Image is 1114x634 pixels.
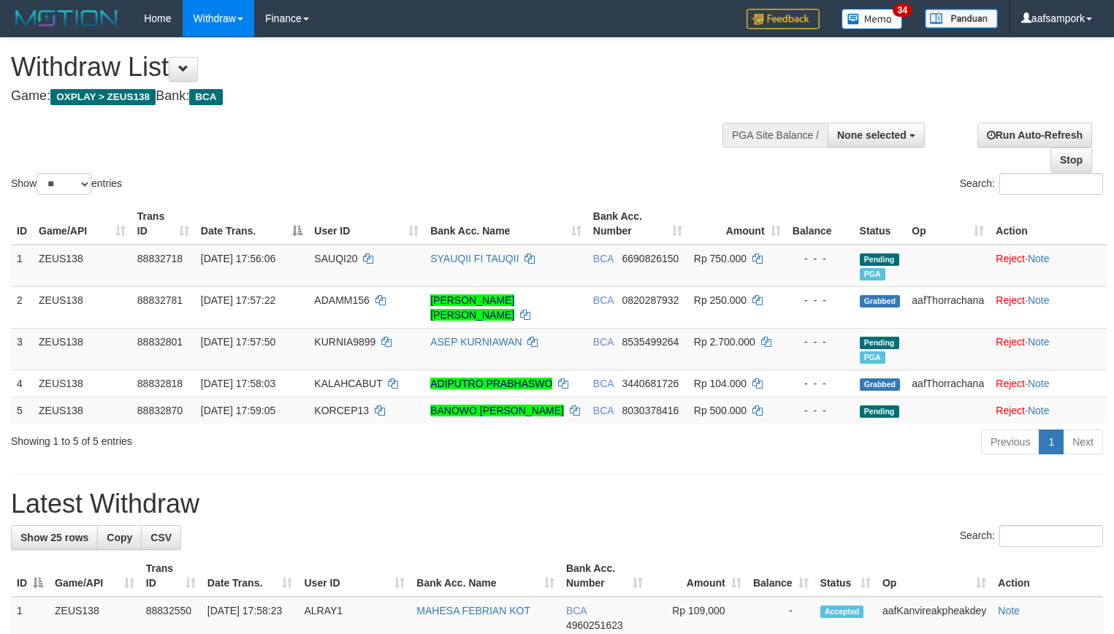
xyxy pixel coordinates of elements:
[137,253,183,264] span: 88832718
[996,405,1025,416] a: Reject
[996,378,1025,389] a: Reject
[11,89,728,104] h4: Game: Bank:
[622,253,679,264] span: Copy 6690826150 to clipboard
[996,294,1025,306] a: Reject
[201,378,275,389] span: [DATE] 17:58:03
[137,378,183,389] span: 88832818
[694,253,747,264] span: Rp 750.000
[97,525,142,550] a: Copy
[430,253,519,264] a: SYAUQII FI TAUQII
[11,286,33,328] td: 2
[877,555,992,597] th: Op: activate to sort column ascending
[201,336,275,348] span: [DATE] 17:57:50
[622,336,679,348] span: Copy 8535499264 to clipboard
[793,251,848,266] div: - - -
[990,203,1107,245] th: Action
[694,294,747,306] span: Rp 250.000
[202,555,299,597] th: Date Trans.: activate to sort column ascending
[793,403,848,418] div: - - -
[999,173,1103,195] input: Search:
[189,89,222,105] span: BCA
[960,525,1103,547] label: Search:
[996,253,1025,264] a: Reject
[1063,429,1103,454] a: Next
[33,328,131,370] td: ZEUS138
[593,405,614,416] span: BCA
[906,203,990,245] th: Op: activate to sort column ascending
[593,378,614,389] span: BCA
[11,203,33,245] th: ID
[424,203,587,245] th: Bank Acc. Name: activate to sort column ascending
[11,397,33,424] td: 5
[793,293,848,308] div: - - -
[20,532,88,543] span: Show 25 rows
[990,245,1107,287] td: ·
[906,286,990,328] td: aafThorrachana
[430,405,564,416] a: BANOWO [PERSON_NAME]
[793,335,848,349] div: - - -
[33,203,131,245] th: Game/API: activate to sort column ascending
[814,555,877,597] th: Status: activate to sort column ascending
[860,405,899,418] span: Pending
[860,337,899,349] span: Pending
[1028,378,1050,389] a: Note
[999,525,1103,547] input: Search:
[992,555,1103,597] th: Action
[1028,253,1050,264] a: Note
[1039,429,1064,454] a: 1
[314,294,369,306] span: ADAMM156
[566,605,587,616] span: BCA
[195,203,309,245] th: Date Trans.: activate to sort column descending
[860,351,885,364] span: Marked by aafsolysreylen
[560,555,649,597] th: Bank Acc. Number: activate to sort column ascending
[137,405,183,416] span: 88832870
[990,397,1107,424] td: ·
[11,525,98,550] a: Show 25 rows
[308,203,424,245] th: User ID: activate to sort column ascending
[593,294,614,306] span: BCA
[11,173,122,195] label: Show entries
[860,253,899,266] span: Pending
[860,378,901,391] span: Grabbed
[906,370,990,397] td: aafThorrachana
[990,286,1107,328] td: ·
[990,370,1107,397] td: ·
[694,378,747,389] span: Rp 104.000
[11,428,453,448] div: Showing 1 to 5 of 5 entries
[694,336,755,348] span: Rp 2.700.000
[1050,148,1092,172] a: Stop
[411,555,560,597] th: Bank Acc. Name: activate to sort column ascending
[131,203,195,245] th: Trans ID: activate to sort column ascending
[201,253,275,264] span: [DATE] 17:56:06
[1028,336,1050,348] a: Note
[842,9,903,29] img: Button%20Memo.svg
[314,253,357,264] span: SAUQI20
[747,555,814,597] th: Balance: activate to sort column ascending
[201,405,275,416] span: [DATE] 17:59:05
[33,286,131,328] td: ZEUS138
[11,7,122,29] img: MOTION_logo.png
[314,405,369,416] span: KORCEP13
[787,203,854,245] th: Balance
[820,606,864,618] span: Accepted
[837,129,907,141] span: None selected
[201,294,275,306] span: [DATE] 17:57:22
[593,336,614,348] span: BCA
[893,4,912,17] span: 34
[11,245,33,287] td: 1
[981,429,1039,454] a: Previous
[593,253,614,264] span: BCA
[314,336,375,348] span: KURNIA9899
[793,376,848,391] div: - - -
[137,336,183,348] span: 88832801
[11,370,33,397] td: 4
[622,378,679,389] span: Copy 3440681726 to clipboard
[416,605,530,616] a: MAHESA FEBRIAN KOT
[828,123,925,148] button: None selected
[694,405,747,416] span: Rp 500.000
[998,605,1020,616] a: Note
[107,532,132,543] span: Copy
[1028,294,1050,306] a: Note
[50,89,156,105] span: OXPLAY > ZEUS138
[11,555,49,597] th: ID: activate to sort column descending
